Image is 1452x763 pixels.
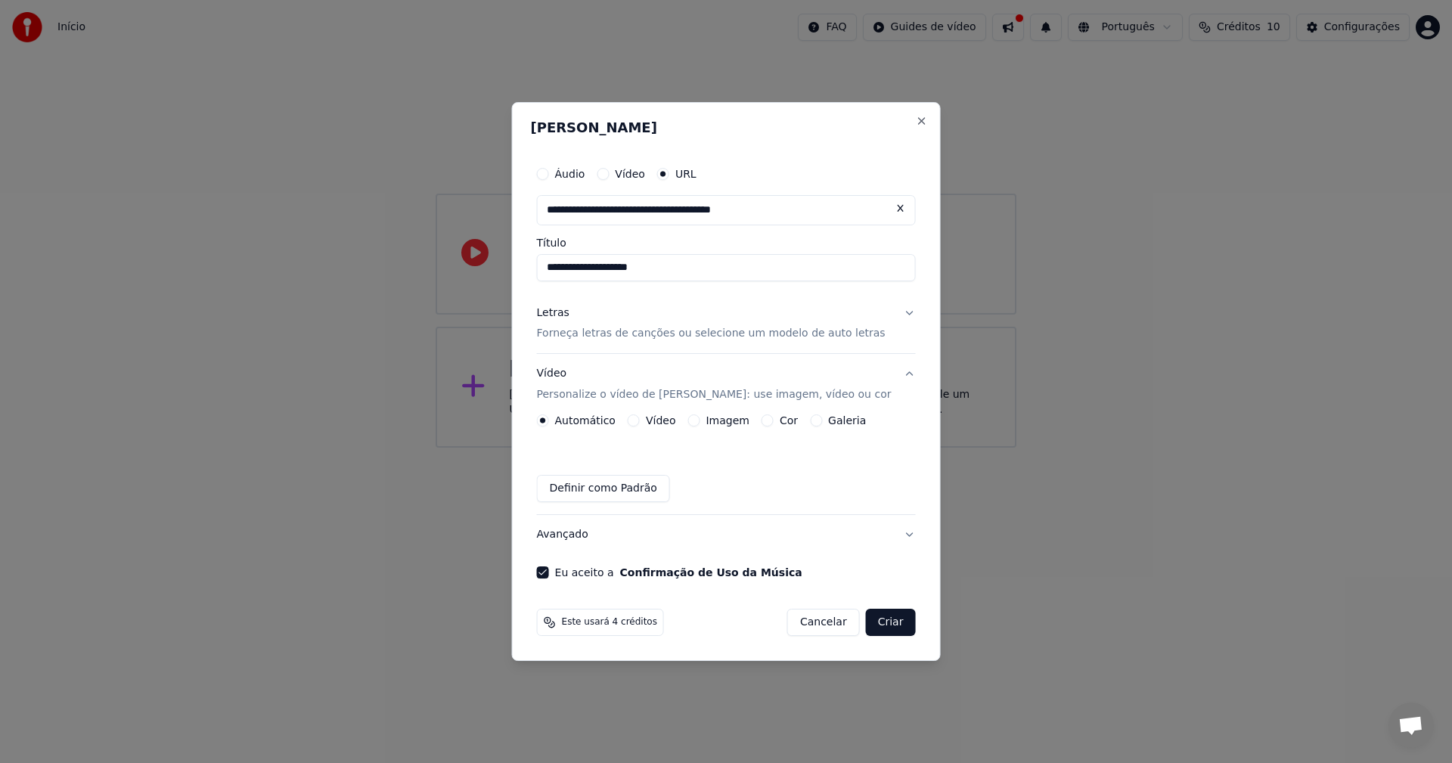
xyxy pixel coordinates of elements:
label: Vídeo [646,415,676,426]
button: Criar [866,609,916,636]
p: Forneça letras de canções ou selecione um modelo de auto letras [537,327,886,342]
button: LetrasForneça letras de canções ou selecione um modelo de auto letras [537,293,916,354]
button: VídeoPersonalize o vídeo de [PERSON_NAME]: use imagem, vídeo ou cor [537,355,916,415]
label: Áudio [555,169,585,179]
div: Letras [537,306,569,321]
div: VídeoPersonalize o vídeo de [PERSON_NAME]: use imagem, vídeo ou cor [537,414,916,514]
div: Vídeo [537,367,892,403]
span: Este usará 4 créditos [562,616,657,628]
button: Cancelar [787,609,860,636]
label: URL [675,169,697,179]
button: Definir como Padrão [537,475,670,502]
button: Eu aceito a [620,567,802,578]
h2: [PERSON_NAME] [531,121,922,135]
label: Galeria [828,415,866,426]
p: Personalize o vídeo de [PERSON_NAME]: use imagem, vídeo ou cor [537,387,892,402]
label: Imagem [706,415,749,426]
label: Eu aceito a [555,567,802,578]
label: Cor [780,415,798,426]
label: Vídeo [615,169,645,179]
label: Automático [555,415,616,426]
button: Avançado [537,515,916,554]
label: Título [537,237,916,248]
